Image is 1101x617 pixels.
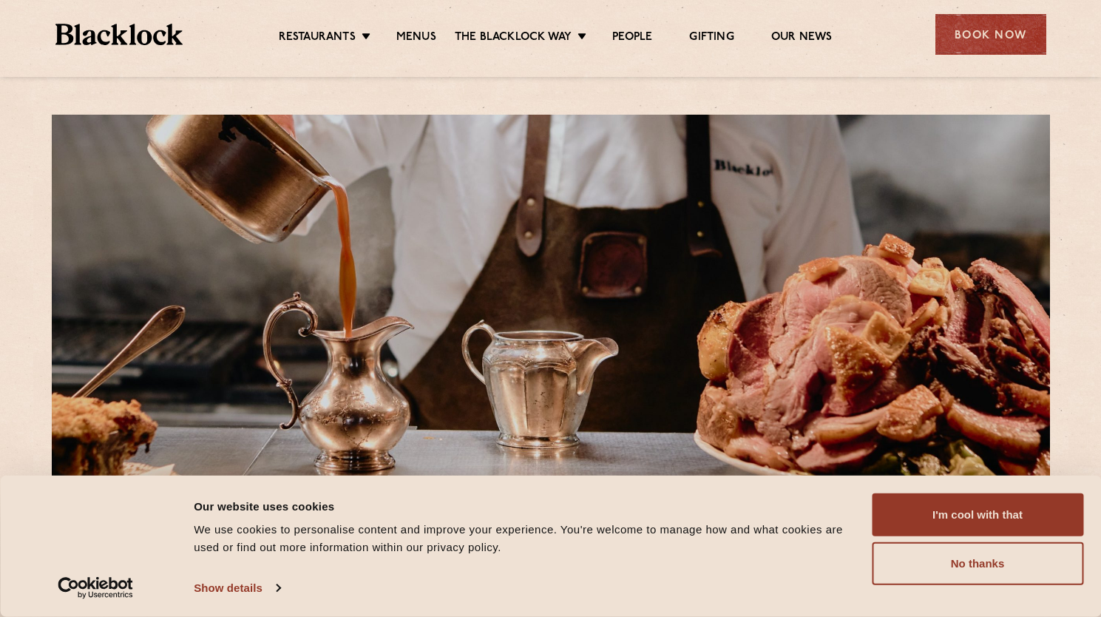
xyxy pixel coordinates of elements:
img: BL_Textured_Logo-footer-cropped.svg [55,24,183,45]
a: Gifting [689,30,734,47]
a: Menus [396,30,436,47]
div: Book Now [935,14,1046,55]
a: The Blacklock Way [455,30,572,47]
a: Our News [771,30,833,47]
button: I'm cool with that [872,493,1083,536]
button: No thanks [872,542,1083,585]
a: People [612,30,652,47]
a: Show details [194,577,280,599]
div: Our website uses cookies [194,497,855,515]
div: We use cookies to personalise content and improve your experience. You're welcome to manage how a... [194,521,855,556]
a: Restaurants [279,30,356,47]
a: Usercentrics Cookiebot - opens in a new window [31,577,160,599]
